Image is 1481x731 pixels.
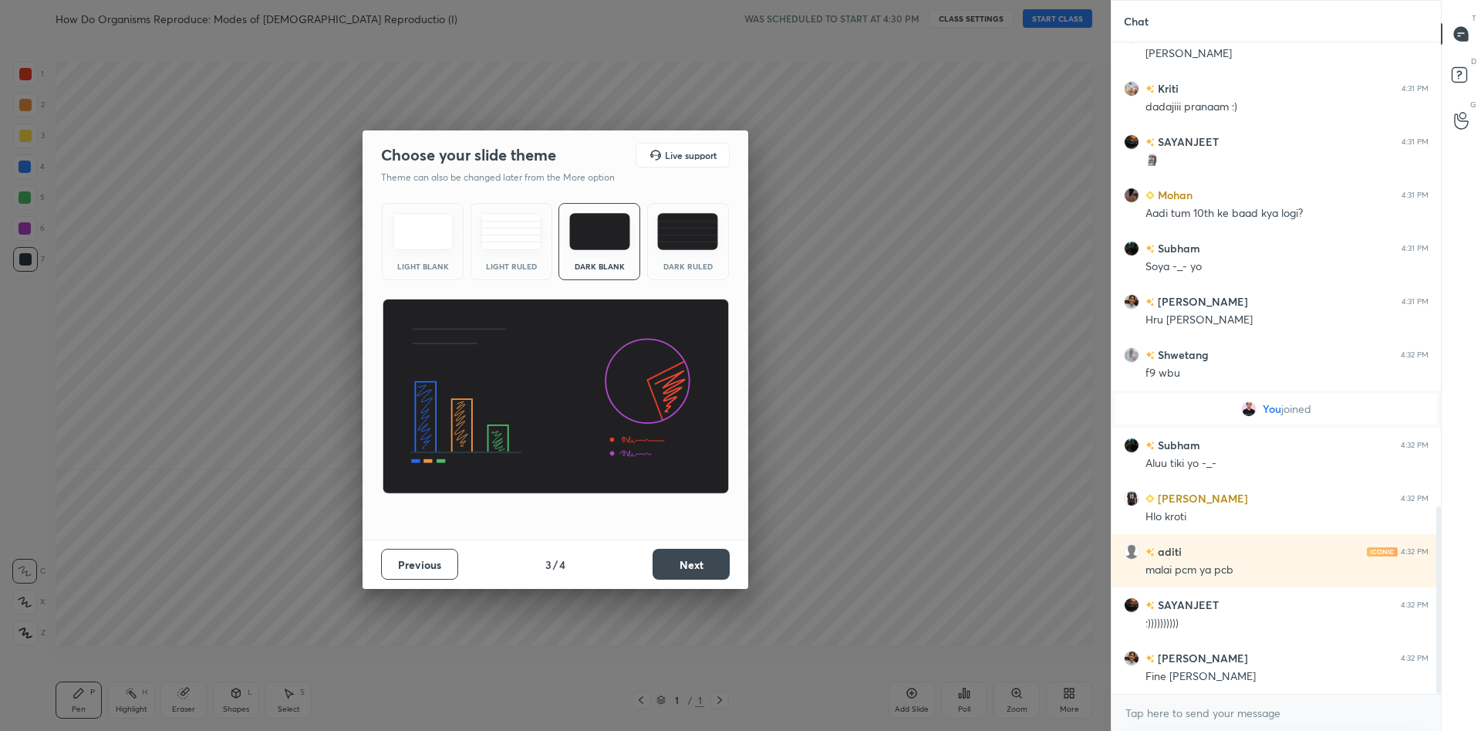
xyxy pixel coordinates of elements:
img: darkTheme.f0cc69e5.svg [569,213,630,250]
div: malai pcm ya pcb [1145,563,1429,578]
div: Aadi tum 10th ke baad kya logi? [1145,206,1429,222]
h4: 3 [545,557,552,573]
span: joined [1281,403,1311,415]
div: 4:32 PM [1401,654,1429,663]
img: no-rating-badge.077c3623.svg [1145,601,1155,610]
h5: Live support [665,151,717,160]
img: 3f984c270fec4109a57ddb5a4f02100d.jpg [1241,401,1257,417]
img: no-rating-badge.077c3623.svg [1145,442,1155,450]
div: 4:32 PM [1401,494,1429,503]
img: default.png [1124,544,1139,560]
img: 6b0fccd259fa47c383fc0b844a333e12.jpg [1124,188,1139,203]
button: Previous [381,549,458,580]
h4: 4 [559,557,565,573]
img: no-rating-badge.077c3623.svg [1145,85,1155,93]
h6: [PERSON_NAME] [1155,293,1248,310]
h2: Choose your slide theme [381,145,556,165]
p: G [1470,99,1476,110]
img: darkRuledTheme.de295e13.svg [657,213,718,250]
div: Soya -_- yo [1145,259,1429,275]
img: bf1e2fa48d04411e89484db3b4954396.jpg [1124,347,1139,363]
img: no-rating-badge.077c3623.svg [1145,245,1155,253]
img: no-rating-badge.077c3623.svg [1145,548,1155,557]
div: 🗿 [1145,153,1429,168]
span: You [1263,403,1281,415]
div: Light Ruled [481,262,542,270]
img: no-rating-badge.077c3623.svg [1145,655,1155,663]
div: 4:32 PM [1401,441,1429,450]
h6: Kriti [1155,80,1179,96]
img: eadc6549bf9545fa9c6668cc73bfb86a.jpg [1124,438,1139,453]
h6: SAYANJEET [1155,134,1219,150]
img: cbe43a4beecc466bb6eb95ab0da6df8b.jpg [1124,81,1139,96]
div: grid [1112,42,1441,694]
div: 4:32 PM [1401,350,1429,360]
p: Theme can also be changed later from the More option [381,171,631,184]
div: f9 wbu [1145,366,1429,381]
div: 4:31 PM [1402,84,1429,93]
img: lightRuledTheme.5fabf969.svg [481,213,541,250]
img: no-rating-badge.077c3623.svg [1145,351,1155,360]
img: 49f8c2db91e344f29677222b893e707f.jpg [1124,651,1139,666]
img: 1a2054b190494bd18bd379905d974564.jpg [1124,491,1139,506]
h6: Mohan [1155,187,1193,203]
div: Dark Blank [568,262,630,270]
div: [PERSON_NAME] [1145,46,1429,62]
h6: Shwetang [1155,347,1209,363]
img: 599055bc1cb541b99b1a70a2069e4074.jpg [1124,597,1139,613]
div: 4:32 PM [1401,547,1429,557]
div: Light Blank [392,262,454,270]
div: Aluu tiki yo -_- [1145,456,1429,472]
img: 599055bc1cb541b99b1a70a2069e4074.jpg [1124,134,1139,150]
div: Dark Ruled [657,262,719,270]
div: 4:31 PM [1402,297,1429,306]
img: eadc6549bf9545fa9c6668cc73bfb86a.jpg [1124,241,1139,256]
h6: Subham [1155,240,1200,256]
div: dadajiii pranaam :) [1145,100,1429,115]
div: 4:31 PM [1402,137,1429,147]
div: Hlo kroti [1145,509,1429,525]
h4: / [553,557,558,573]
h6: SAYANJEET [1155,597,1219,613]
div: :)))))))))) [1145,616,1429,631]
img: Learner_Badge_beginner_1_8b307cf2a0.svg [1145,494,1155,503]
div: 4:31 PM [1402,244,1429,253]
img: Learner_Badge_beginner_1_8b307cf2a0.svg [1145,191,1155,200]
img: iconic-light.a09c19a4.png [1367,547,1398,557]
h6: [PERSON_NAME] [1155,650,1248,666]
img: 49f8c2db91e344f29677222b893e707f.jpg [1124,294,1139,310]
div: 4:31 PM [1402,191,1429,200]
img: darkThemeBanner.d06ce4a2.svg [382,299,730,495]
img: no-rating-badge.077c3623.svg [1145,298,1155,306]
h6: Subham [1155,437,1200,453]
img: lightTheme.e5ed3b09.svg [393,213,454,250]
div: Hru [PERSON_NAME] [1145,313,1429,328]
h6: aditi [1155,543,1182,560]
p: D [1471,56,1476,67]
img: no-rating-badge.077c3623.svg [1145,138,1155,147]
div: Fine [PERSON_NAME] [1145,669,1429,685]
p: T [1472,12,1476,24]
h6: [PERSON_NAME] [1155,490,1248,506]
button: Next [653,549,730,580]
p: Chat [1112,1,1161,42]
div: 4:32 PM [1401,601,1429,610]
